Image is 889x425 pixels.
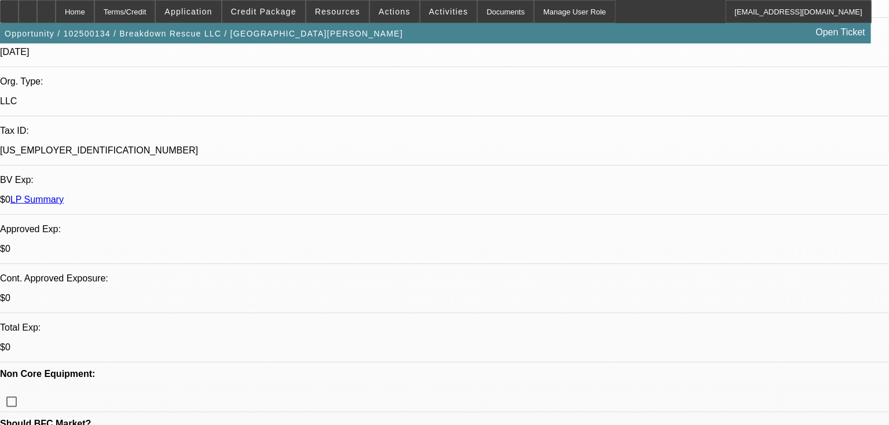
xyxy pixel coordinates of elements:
span: Actions [379,7,411,16]
button: Credit Package [222,1,305,23]
a: LP Summary [10,195,64,204]
button: Actions [370,1,419,23]
span: Resources [315,7,360,16]
span: Activities [429,7,469,16]
span: Opportunity / 102500134 / Breakdown Rescue LLC / [GEOGRAPHIC_DATA][PERSON_NAME] [5,29,403,38]
button: Resources [306,1,369,23]
span: Application [164,7,212,16]
button: Application [156,1,221,23]
button: Activities [420,1,477,23]
a: Open Ticket [811,23,870,42]
span: Credit Package [231,7,297,16]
